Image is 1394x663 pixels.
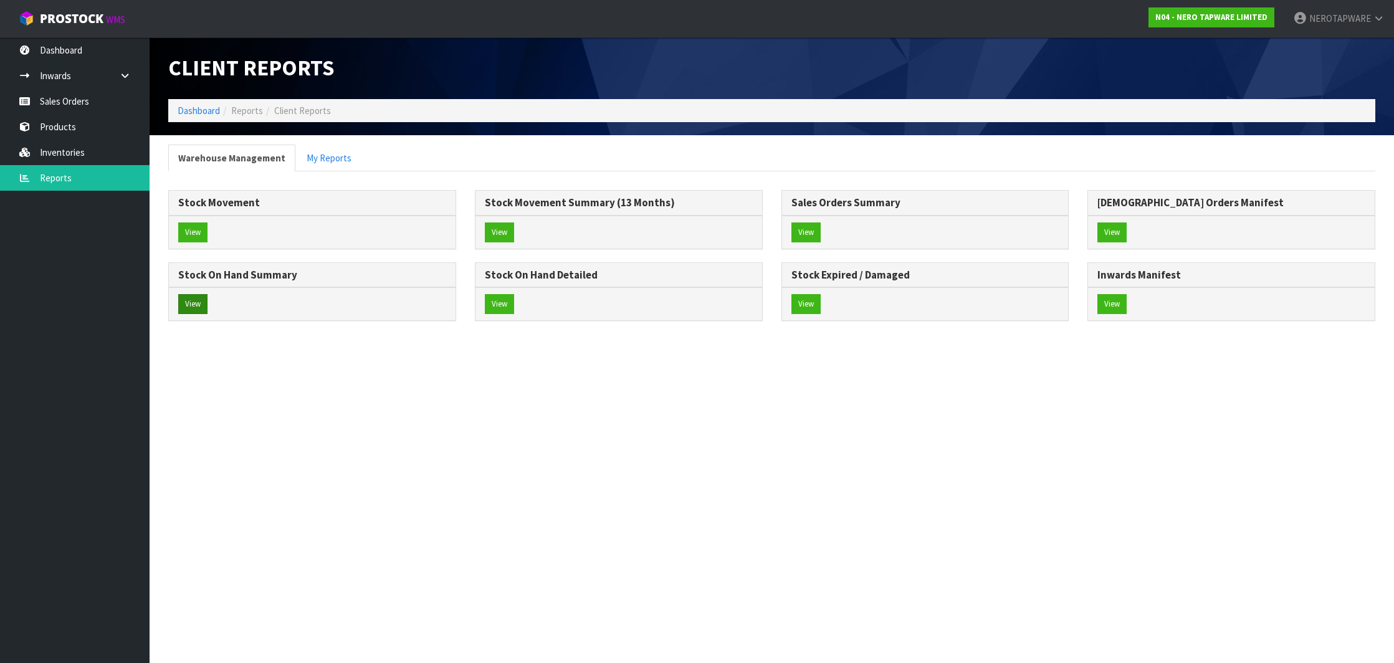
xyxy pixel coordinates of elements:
[791,222,821,242] button: View
[485,269,753,281] h3: Stock On Hand Detailed
[168,54,334,82] span: Client Reports
[485,222,514,242] button: View
[791,294,821,314] button: View
[19,11,34,26] img: cube-alt.png
[231,105,263,117] span: Reports
[485,197,753,209] h3: Stock Movement Summary (13 Months)
[106,14,125,26] small: WMS
[791,197,1059,209] h3: Sales Orders Summary
[178,197,446,209] h3: Stock Movement
[178,294,208,314] button: View
[274,105,331,117] span: Client Reports
[1097,269,1365,281] h3: Inwards Manifest
[297,145,361,171] a: My Reports
[791,269,1059,281] h3: Stock Expired / Damaged
[1097,222,1127,242] button: View
[1155,12,1267,22] strong: N04 - NERO TAPWARE LIMITED
[40,11,103,27] span: ProStock
[178,222,208,242] button: View
[1309,12,1371,24] span: NEROTAPWARE
[485,294,514,314] button: View
[1097,294,1127,314] button: View
[168,145,295,171] a: Warehouse Management
[1097,197,1365,209] h3: [DEMOGRAPHIC_DATA] Orders Manifest
[178,269,446,281] h3: Stock On Hand Summary
[178,105,220,117] a: Dashboard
